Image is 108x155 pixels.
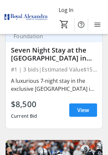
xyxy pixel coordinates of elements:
button: Log In [53,5,79,15]
img: Royal Alexandra Hospital Foundation's Logo [4,5,48,30]
div: Current Bid [11,110,37,122]
button: Cart [58,18,70,30]
div: #1 | 3 bids | Estimated Value $15,000 [11,65,97,74]
span: Log In [59,6,74,14]
span: View [77,106,89,114]
div: A luxurious 7-night stay in the exclusive [GEOGRAPHIC_DATA] in [GEOGRAPHIC_DATA][PERSON_NAME]. Vi... [11,77,97,93]
div: Seven Night Stay at the [GEOGRAPHIC_DATA] in [GEOGRAPHIC_DATA][PERSON_NAME] + $5K Travel Voucher [11,46,97,62]
a: View [69,103,97,117]
button: Menu [91,18,104,31]
button: Help [75,18,88,31]
div: $8,500 [11,98,37,110]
